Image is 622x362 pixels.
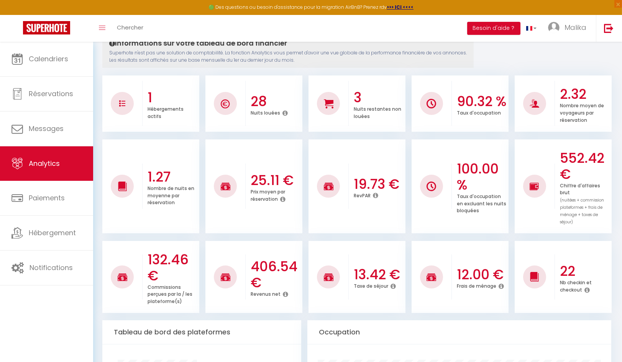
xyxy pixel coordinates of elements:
[148,183,194,206] p: Nombre de nuits en moyenne par réservation
[542,15,596,42] a: ... Malika
[29,89,73,98] span: Réservations
[560,181,604,225] p: Chiffre d'affaires brut
[457,267,507,283] h3: 12.00 €
[148,252,197,284] h3: 132.46 €
[29,124,64,133] span: Messages
[119,100,125,106] img: NO IMAGE
[29,159,60,168] span: Analytics
[354,191,371,199] p: RevPAR
[548,22,560,33] img: ...
[29,54,68,64] span: Calendriers
[467,22,520,35] button: Besoin d'aide ?
[457,281,496,289] p: Frais de ménage
[102,320,301,344] div: Tableau de bord des plateformes
[148,169,197,185] h3: 1.27
[560,278,592,293] p: Nb checkin et checkout
[354,281,388,289] p: Taxe de séjour
[109,49,467,64] p: Superhote n'est pas une solution de comptabilité. La fonction Analytics vous permet d'avoir une v...
[23,21,70,34] img: Super Booking
[111,15,149,42] a: Chercher
[354,267,404,283] h3: 13.42 €
[565,23,586,32] span: Malika
[29,228,76,238] span: Hébergement
[251,108,280,116] p: Nuits louées
[560,150,610,182] h3: 552.42 €
[354,104,401,120] p: Nuits restantes non louées
[251,289,281,297] p: Revenus net
[457,161,507,193] h3: 100.00 %
[117,23,143,31] span: Chercher
[251,93,300,110] h3: 28
[354,176,404,192] h3: 19.73 €
[560,197,604,225] span: (nuitées + commission plateformes + frais de ménage + taxes de séjour)
[530,182,539,191] img: NO IMAGE
[148,282,192,305] p: Commissions perçues par la / les plateforme(s)
[307,320,611,344] div: Occupation
[604,23,614,33] img: logout
[109,39,467,48] h4: Informations sur votre tableau de bord financier
[251,259,300,291] h3: 406.54 €
[560,86,610,102] h3: 2.32
[354,90,404,106] h3: 3
[457,108,501,116] p: Taux d'occupation
[457,192,506,214] p: Taux d'occupation en excluant les nuits bloquées
[29,193,65,203] span: Paiements
[148,90,197,106] h3: 1
[387,4,414,10] a: >>> ICI <<<<
[427,182,436,191] img: NO IMAGE
[251,187,285,202] p: Prix moyen par réservation
[560,263,610,279] h3: 22
[148,104,184,120] p: Hébergements actifs
[457,93,507,110] h3: 90.32 %
[251,172,300,188] h3: 25.11 €
[560,101,604,123] p: Nombre moyen de voyageurs par réservation
[30,263,73,272] span: Notifications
